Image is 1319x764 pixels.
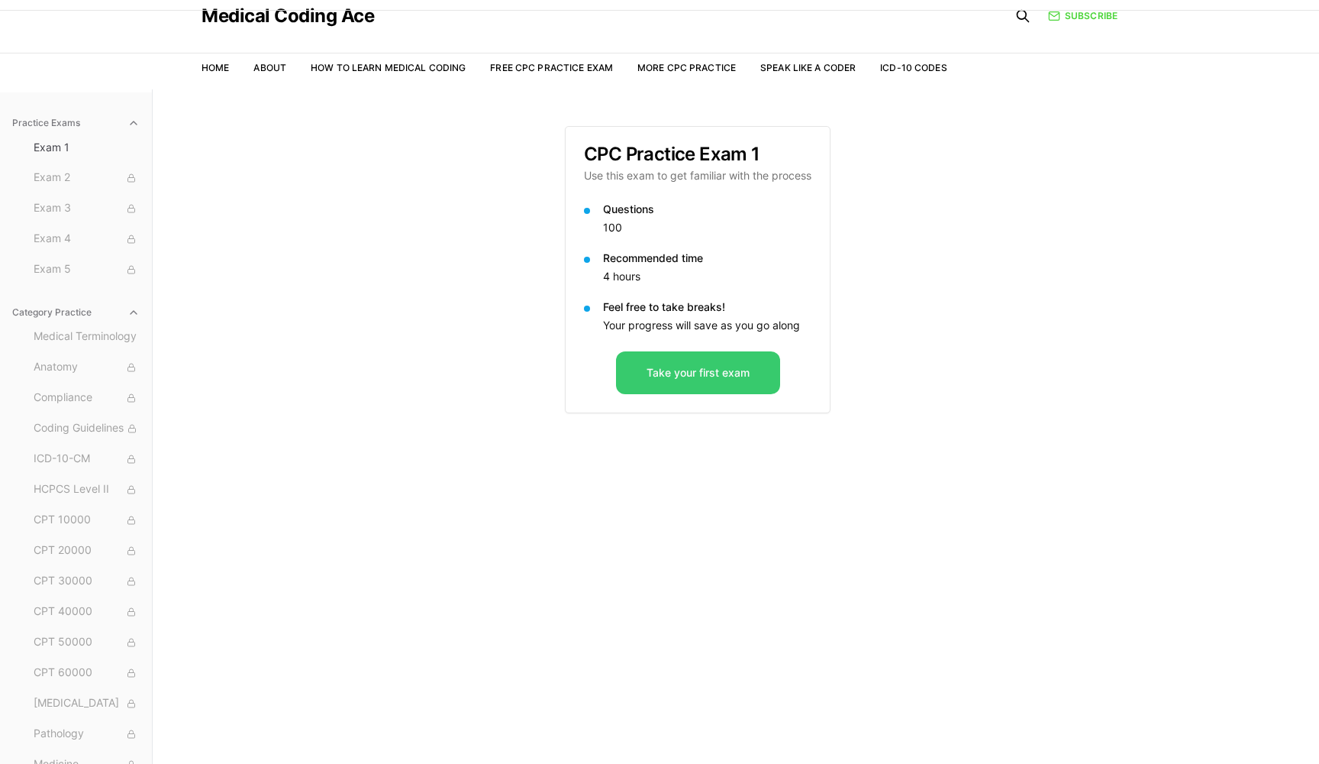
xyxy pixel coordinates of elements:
[1048,9,1117,23] a: Subscribe
[27,386,146,410] button: Compliance
[603,220,811,235] p: 100
[34,200,140,217] span: Exam 3
[34,481,140,498] span: HCPCS Level II
[34,329,140,345] span: Medical Terminology
[27,630,146,655] button: CPT 50000
[34,170,140,186] span: Exam 2
[34,140,140,155] span: Exam 1
[27,661,146,685] button: CPT 60000
[27,722,146,746] button: Pathology
[760,62,856,73] a: Speak Like a Coder
[27,691,146,716] button: [MEDICAL_DATA]
[34,512,140,529] span: CPT 10000
[27,447,146,471] button: ICD-10-CM
[34,261,140,278] span: Exam 5
[34,542,140,559] span: CPT 20000
[27,539,146,563] button: CPT 20000
[603,251,811,266] p: Recommended time
[27,508,146,533] button: CPT 10000
[202,7,374,25] a: Medical Coding Ace
[637,62,736,73] a: More CPC Practice
[27,600,146,624] button: CPT 40000
[34,420,140,437] span: Coding Guidelines
[34,573,140,590] span: CPT 30000
[6,300,146,325] button: Category Practice
[27,569,146,594] button: CPT 30000
[6,111,146,135] button: Practice Exams
[34,231,140,248] span: Exam 4
[27,196,146,221] button: Exam 3
[490,62,613,73] a: Free CPC Practice Exam
[584,145,811,163] h3: CPC Practice Exam 1
[27,227,146,251] button: Exam 4
[603,202,811,217] p: Questions
[311,62,466,73] a: How to Learn Medical Coding
[603,318,811,333] p: Your progress will save as you go along
[34,390,140,406] span: Compliance
[616,351,780,394] button: Take your first exam
[27,355,146,380] button: Anatomy
[34,726,140,743] span: Pathology
[27,416,146,441] button: Coding Guidelines
[202,62,229,73] a: Home
[253,62,286,73] a: About
[27,257,146,282] button: Exam 5
[34,665,140,681] span: CPT 60000
[34,634,140,651] span: CPT 50000
[603,269,811,284] p: 4 hours
[27,135,146,160] button: Exam 1
[34,604,140,620] span: CPT 40000
[27,166,146,190] button: Exam 2
[603,299,811,315] p: Feel free to take breaks!
[34,695,140,712] span: [MEDICAL_DATA]
[584,168,811,183] p: Use this exam to get familiar with the process
[27,477,146,502] button: HCPCS Level II
[34,359,140,376] span: Anatomy
[27,325,146,349] button: Medical Terminology
[34,451,140,468] span: ICD-10-CM
[880,62,947,73] a: ICD-10 Codes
